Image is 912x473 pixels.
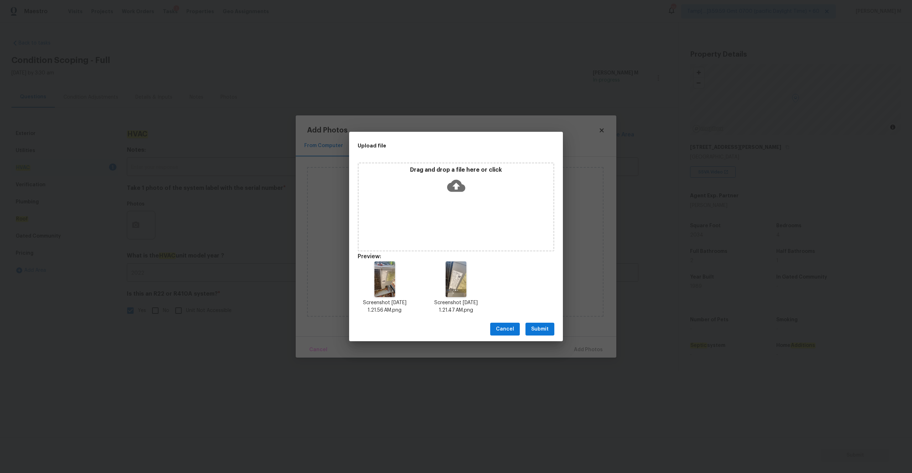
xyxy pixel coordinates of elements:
[446,261,466,297] img: Ayn9FlqJa2ljAAAAAElFTkSuQmCC
[525,323,554,336] button: Submit
[496,325,514,334] span: Cancel
[531,325,549,334] span: Submit
[490,323,520,336] button: Cancel
[358,142,522,150] h2: Upload file
[429,299,483,314] p: Screenshot [DATE] 1.21.47 AM.png
[358,299,412,314] p: Screenshot [DATE] 1.21.56 AM.png
[374,261,395,297] img: cAAAAASUVORK5CYII=
[359,166,553,174] p: Drag and drop a file here or click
